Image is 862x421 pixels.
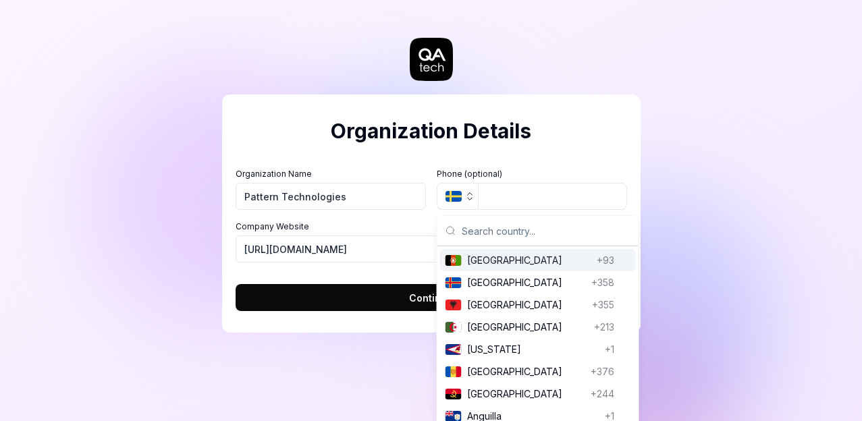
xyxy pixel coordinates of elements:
input: Search country... [462,216,630,246]
span: +213 [594,320,614,334]
span: [GEOGRAPHIC_DATA] [467,320,589,334]
span: +1 [605,342,614,356]
span: +358 [591,275,614,289]
span: [GEOGRAPHIC_DATA] [467,275,586,289]
span: [GEOGRAPHIC_DATA] [467,253,591,267]
span: [GEOGRAPHIC_DATA] [467,387,585,401]
span: +355 [592,298,614,312]
input: https:// [236,235,627,262]
label: Company Website [236,221,627,233]
label: Organization Name [236,168,426,180]
span: +376 [591,364,614,378]
span: [US_STATE] [467,342,599,356]
label: Phone (optional) [437,168,627,180]
span: +93 [597,253,614,267]
span: +244 [591,387,614,401]
span: Continue [409,291,453,305]
button: Continue [236,284,627,311]
span: [GEOGRAPHIC_DATA] [467,298,587,312]
h2: Organization Details [236,116,627,146]
span: [GEOGRAPHIC_DATA] [467,364,585,378]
